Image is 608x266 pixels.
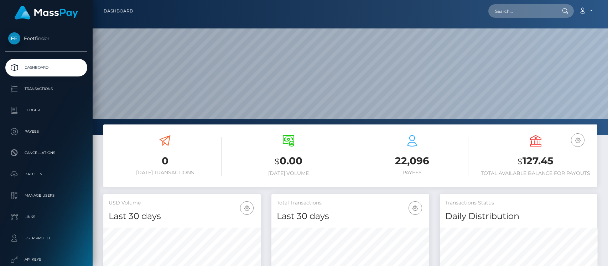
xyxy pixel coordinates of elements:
[109,170,222,176] h6: [DATE] Transactions
[232,154,345,169] h3: 0.00
[356,154,469,168] h3: 22,096
[5,144,87,162] a: Cancellations
[5,208,87,226] a: Links
[488,4,555,18] input: Search...
[8,32,20,44] img: Feetfinder
[104,4,133,18] a: Dashboard
[109,154,222,168] h3: 0
[8,212,84,222] p: Links
[445,199,592,207] h5: Transactions Status
[5,165,87,183] a: Batches
[5,187,87,204] a: Manage Users
[8,126,84,137] p: Payees
[479,170,592,176] h6: Total Available Balance for Payouts
[8,105,84,116] p: Ledger
[277,199,423,207] h5: Total Transactions
[8,148,84,158] p: Cancellations
[518,156,523,166] small: $
[5,229,87,247] a: User Profile
[479,154,592,169] h3: 127.45
[356,170,469,176] h6: Payees
[275,156,280,166] small: $
[8,84,84,94] p: Transactions
[8,169,84,180] p: Batches
[5,59,87,76] a: Dashboard
[5,80,87,98] a: Transactions
[109,210,255,223] h4: Last 30 days
[445,210,592,223] h4: Daily Distribution
[8,233,84,244] p: User Profile
[5,35,87,42] span: Feetfinder
[8,254,84,265] p: API Keys
[109,199,255,207] h5: USD Volume
[277,210,423,223] h4: Last 30 days
[8,190,84,201] p: Manage Users
[232,170,345,176] h6: [DATE] Volume
[8,62,84,73] p: Dashboard
[5,123,87,140] a: Payees
[15,6,78,20] img: MassPay Logo
[5,101,87,119] a: Ledger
